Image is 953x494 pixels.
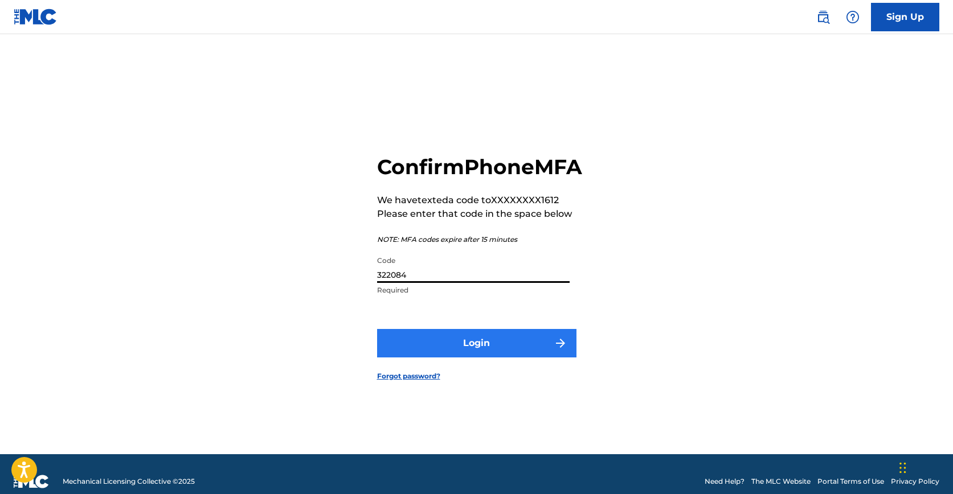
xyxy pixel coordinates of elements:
[63,476,195,487] span: Mechanical Licensing Collective © 2025
[377,154,582,180] h2: Confirm Phone MFA
[14,475,49,488] img: logo
[871,3,939,31] a: Sign Up
[377,194,582,207] p: We have texted a code to XXXXXXXX1612
[846,10,860,24] img: help
[841,6,864,28] div: Help
[14,9,58,25] img: MLC Logo
[705,476,745,487] a: Need Help?
[377,234,582,245] p: NOTE: MFA codes expire after 15 minutes
[377,371,440,381] a: Forgot password?
[377,207,582,221] p: Please enter that code in the space below
[751,476,811,487] a: The MLC Website
[896,439,953,494] iframe: Chat Widget
[812,6,835,28] a: Public Search
[899,451,906,485] div: Drag
[891,476,939,487] a: Privacy Policy
[816,10,830,24] img: search
[377,329,576,357] button: Login
[817,476,884,487] a: Portal Terms of Use
[554,336,567,350] img: f7272a7cc735f4ea7f67.svg
[377,285,570,295] p: Required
